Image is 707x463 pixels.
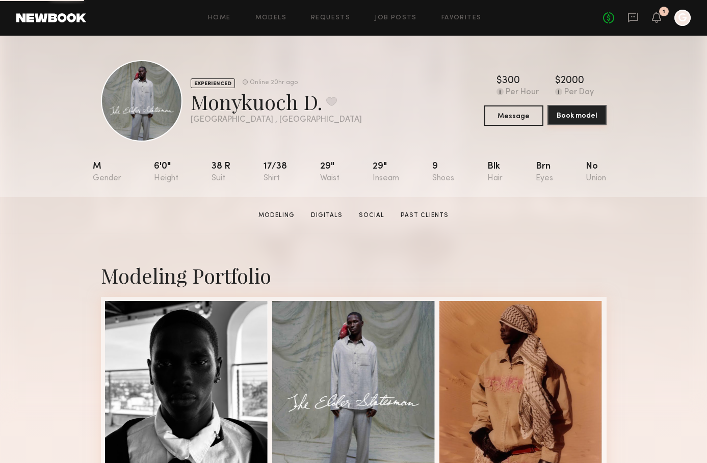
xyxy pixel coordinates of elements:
[564,88,594,97] div: Per Day
[484,105,543,126] button: Message
[101,262,607,289] div: Modeling Portfolio
[663,9,665,15] div: 1
[208,15,231,21] a: Home
[441,15,482,21] a: Favorites
[264,162,287,183] div: 17/38
[191,78,235,88] div: EXPERIENCED
[506,88,539,97] div: Per Hour
[555,76,561,86] div: $
[496,76,502,86] div: $
[154,162,178,183] div: 6'0"
[547,105,607,125] button: Book model
[191,116,362,124] div: [GEOGRAPHIC_DATA] , [GEOGRAPHIC_DATA]
[375,15,417,21] a: Job Posts
[191,88,362,115] div: Monykuoch D.
[320,162,339,183] div: 29"
[254,211,299,220] a: Modeling
[586,162,606,183] div: No
[355,211,388,220] a: Social
[487,162,503,183] div: Blk
[674,10,691,26] a: G
[311,15,350,21] a: Requests
[561,76,584,86] div: 2000
[502,76,520,86] div: 300
[397,211,453,220] a: Past Clients
[373,162,399,183] div: 29"
[212,162,230,183] div: 38 r
[93,162,121,183] div: M
[536,162,553,183] div: Brn
[547,105,607,126] a: Book model
[307,211,347,220] a: Digitals
[432,162,454,183] div: 9
[250,79,298,86] div: Online 20hr ago
[255,15,286,21] a: Models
